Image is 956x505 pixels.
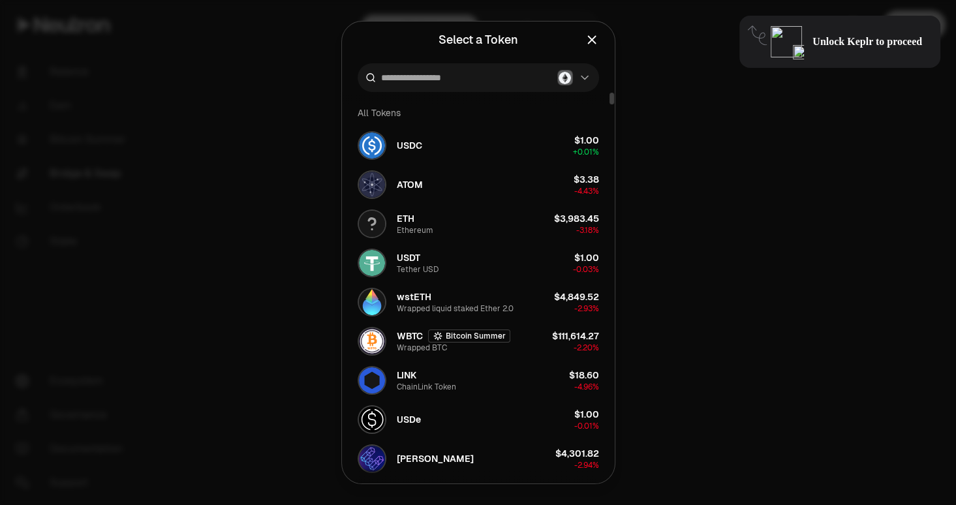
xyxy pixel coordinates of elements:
[397,178,423,191] span: ATOM
[397,290,431,303] span: wstETH
[397,413,421,426] span: USDe
[574,343,599,353] span: -2.20%
[576,225,599,236] span: -3.18%
[359,367,385,393] img: LINK Logo
[552,329,599,343] div: $111,614.27
[359,446,385,472] img: weETH Logo
[439,31,518,49] div: Select a Token
[350,126,607,165] button: USDC LogoUSDC$1.00+0.01%
[557,70,591,85] button: Ethereum LogoEthereum Logo
[574,173,599,186] div: $3.38
[554,212,599,225] div: $3,983.45
[350,204,607,243] button: ETH LogoETHEthereum$3,983.45-3.18%
[574,303,599,314] span: -2.93%
[350,283,607,322] button: wstETH LogowstETHWrapped liquid staked Ether 2.0$4,849.52-2.93%
[555,447,599,460] div: $4,301.82
[359,172,385,198] img: ATOM Logo
[359,406,385,433] img: USDe Logo
[350,439,607,478] button: weETH Logo[PERSON_NAME]$4,301.82-2.94%
[559,72,571,84] img: Ethereum Logo
[350,322,607,361] button: WBTC LogoWBTCBitcoin SummerWrapped BTC$111,614.27-2.20%
[397,329,423,343] span: WBTC
[574,408,599,421] div: $1.00
[573,147,599,157] span: + 0.01%
[359,289,385,315] img: wstETH Logo
[397,251,420,264] span: USDT
[554,290,599,303] div: $4,849.52
[397,382,456,392] div: ChainLink Token
[350,361,607,400] button: LINK LogoLINKChainLink Token$18.60-4.96%
[350,243,607,283] button: USDT LogoUSDTTether USD$1.00-0.03%
[350,165,607,204] button: ATOM LogoATOM$3.38-4.43%
[397,452,474,465] span: [PERSON_NAME]
[585,31,599,49] button: Close
[350,400,607,439] button: USDe LogoUSDe$1.00-0.01%
[428,329,510,343] button: Bitcoin Summer
[574,421,599,431] span: -0.01%
[350,100,607,126] div: All Tokens
[569,369,599,382] div: $18.60
[397,343,447,353] div: Wrapped BTC
[573,264,599,275] span: -0.03%
[397,139,422,152] span: USDC
[574,134,599,147] div: $1.00
[574,186,599,196] span: -4.43%
[397,212,414,225] span: ETH
[359,250,385,276] img: USDT Logo
[574,382,599,392] span: -4.96%
[397,225,433,236] div: Ethereum
[359,132,385,159] img: USDC Logo
[397,264,439,275] div: Tether USD
[397,369,416,382] span: LINK
[574,251,599,264] div: $1.00
[359,328,385,354] img: WBTC Logo
[574,460,599,470] span: -2.94%
[397,303,514,314] div: Wrapped liquid staked Ether 2.0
